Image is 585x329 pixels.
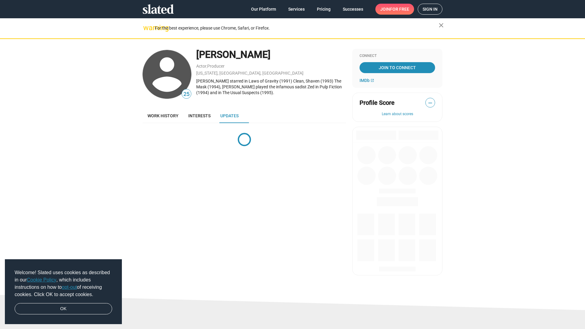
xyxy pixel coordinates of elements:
span: Pricing [317,4,331,15]
a: Work history [143,108,183,123]
a: Cookie Policy [27,277,56,282]
span: Work history [147,113,179,118]
a: Join To Connect [360,62,435,73]
a: Joinfor free [375,4,414,15]
mat-icon: close [438,22,445,29]
mat-icon: warning [143,24,151,31]
span: Join To Connect [361,62,434,73]
span: Our Platform [251,4,276,15]
span: Successes [343,4,363,15]
div: [PERSON_NAME] [196,48,346,61]
a: Updates [215,108,243,123]
div: [PERSON_NAME] starred in Laws of Gravity (1991) Clean, Shaven (1993) The Mask (1994), [PERSON_NAM... [196,78,346,95]
a: Successes [338,4,368,15]
span: Sign in [423,4,438,14]
a: opt-out [62,285,77,290]
span: Services [288,4,305,15]
span: , [207,65,207,68]
span: for free [390,4,409,15]
a: Actor [196,64,207,69]
a: Producer [207,64,225,69]
a: Pricing [312,4,335,15]
a: [US_STATE], [GEOGRAPHIC_DATA], [GEOGRAPHIC_DATA] [196,71,303,76]
a: Interests [183,108,215,123]
button: Learn about scores [360,112,435,117]
span: 25 [182,90,191,98]
div: cookieconsent [5,259,122,324]
mat-icon: open_in_new [370,79,374,82]
a: Sign in [418,4,442,15]
a: dismiss cookie message [15,303,112,315]
span: Updates [220,113,239,118]
div: Connect [360,54,435,58]
span: — [426,99,435,107]
a: Services [283,4,310,15]
a: Our Platform [246,4,281,15]
span: Welcome! Slated uses cookies as described in our , which includes instructions on how to of recei... [15,269,112,298]
span: IMDb [360,78,370,83]
span: Profile Score [360,99,395,107]
a: IMDb [360,78,374,83]
div: For the best experience, please use Chrome, Safari, or Firefox. [155,24,439,32]
span: Join [380,4,409,15]
span: Interests [188,113,211,118]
